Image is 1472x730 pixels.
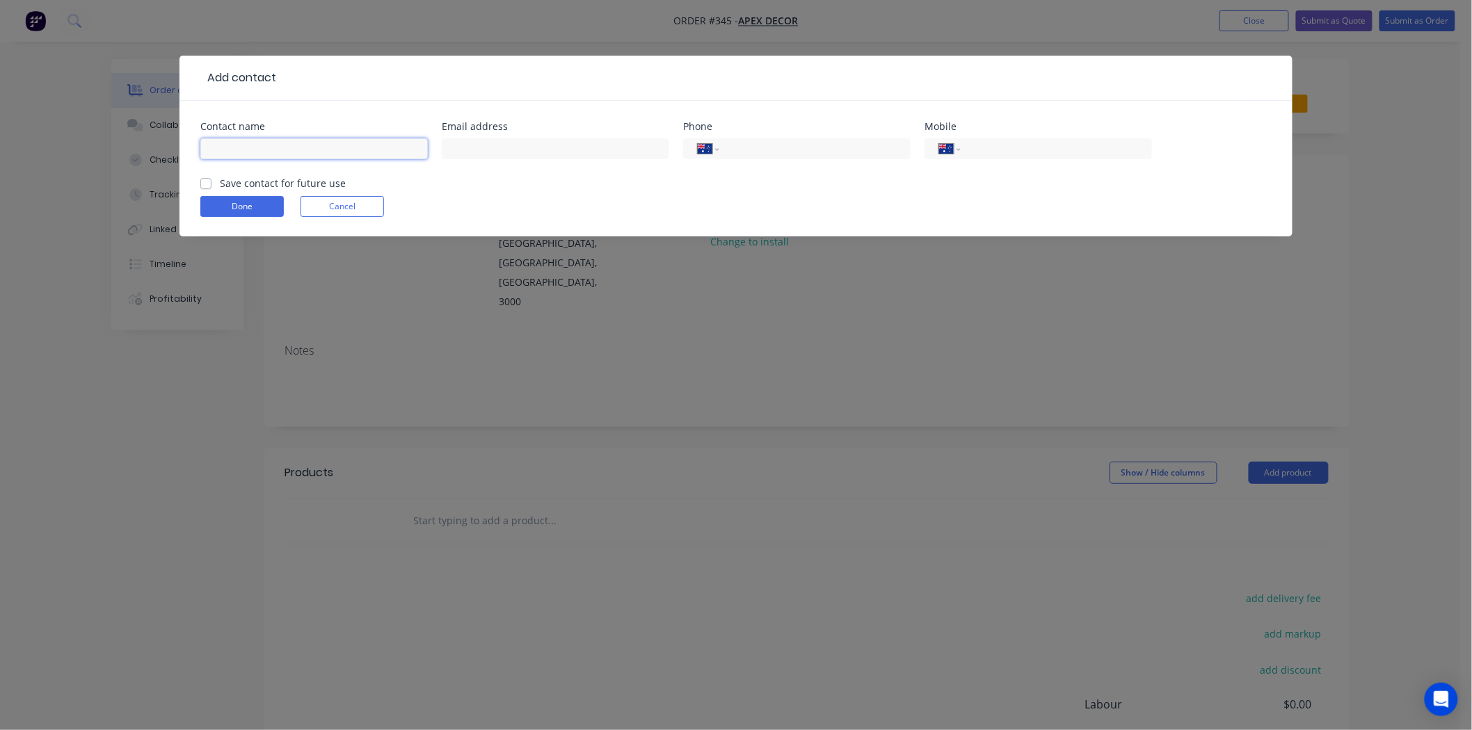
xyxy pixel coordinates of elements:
button: Done [200,196,284,217]
button: Cancel [301,196,384,217]
div: Contact name [200,122,428,131]
div: Mobile [925,122,1152,131]
label: Save contact for future use [220,176,346,190]
div: Add contact [200,70,276,86]
div: Open Intercom Messenger [1425,683,1458,716]
div: Phone [683,122,911,131]
div: Email address [442,122,669,131]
